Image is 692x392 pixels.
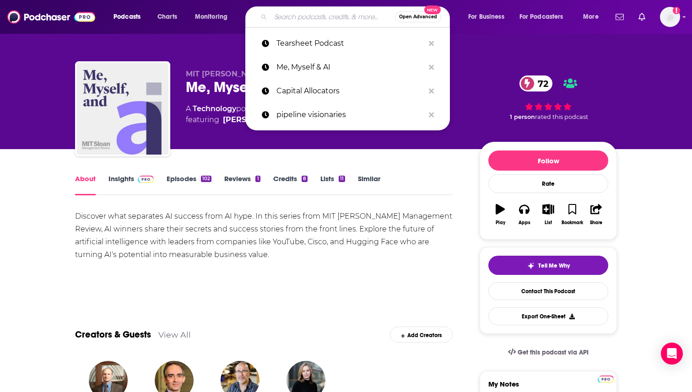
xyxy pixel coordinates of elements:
a: InsightsPodchaser Pro [108,174,154,195]
button: Show profile menu [660,7,680,27]
span: featuring [186,114,375,125]
button: Apps [512,198,536,231]
button: open menu [577,10,610,24]
span: New [424,5,441,14]
a: pipeline visionaries [245,103,450,127]
a: Show notifications dropdown [612,9,627,25]
div: Search podcasts, credits, & more... [254,6,459,27]
span: For Podcasters [519,11,563,23]
span: 1 person [510,113,535,120]
button: Play [488,198,512,231]
span: Logged in as ellerylsmith123 [660,7,680,27]
button: Open AdvancedNew [395,11,441,22]
span: rated this podcast [535,113,588,120]
img: tell me why sparkle [527,262,535,269]
div: Bookmark [562,220,583,226]
span: Open Advanced [399,15,437,19]
a: Show notifications dropdown [635,9,649,25]
span: MIT [PERSON_NAME] Management Review [186,70,351,78]
a: Similar [358,174,380,195]
div: 8 [302,176,308,182]
span: 72 [529,75,553,91]
span: Monitoring [195,11,227,23]
button: open menu [462,10,516,24]
div: Add Creators [390,327,453,343]
span: Get this podcast via API [518,349,589,356]
div: 11 [339,176,345,182]
p: pipeline visionaries [276,103,424,127]
a: Get this podcast via API [501,341,596,364]
a: Technology [193,104,236,113]
img: Me, Myself, and AI [77,63,168,155]
div: Apps [519,220,530,226]
svg: Add a profile image [673,7,680,14]
div: 72 1 personrated this podcast [480,70,617,126]
div: A podcast [186,103,375,125]
a: Charts [151,10,183,24]
button: open menu [514,10,577,24]
button: List [536,198,560,231]
div: Discover what separates AI success from AI hype. In this series from MIT [PERSON_NAME] Management... [75,210,453,261]
a: Creators & Guests [75,329,151,340]
button: tell me why sparkleTell Me Why [488,256,608,275]
a: Reviews1 [224,174,260,195]
div: Rate [488,174,608,193]
a: Credits8 [273,174,308,195]
div: List [545,220,552,226]
a: View All [158,330,191,339]
button: Share [584,198,608,231]
span: For Business [468,11,504,23]
div: Open Intercom Messenger [661,343,683,365]
p: Capital Allocators [276,79,424,103]
a: Tearsheet Podcast [245,32,450,55]
button: open menu [189,10,239,24]
div: 1 [255,176,260,182]
input: Search podcasts, credits, & more... [270,10,395,24]
img: Podchaser - Follow, Share and Rate Podcasts [7,8,95,26]
a: Capital Allocators [245,79,450,103]
button: Follow [488,150,608,171]
img: Podchaser Pro [138,176,154,183]
a: Episodes102 [167,174,211,195]
div: 102 [201,176,211,182]
a: About [75,174,96,195]
a: Contact This Podcast [488,282,608,300]
button: Bookmark [560,198,584,231]
a: Sam Ransbotham [223,114,288,125]
a: 72 [519,75,553,91]
a: Me, Myself & AI [245,55,450,79]
div: Play [496,220,505,226]
div: Share [590,220,602,226]
button: Export One-Sheet [488,307,608,325]
span: Tell Me Why [538,262,570,269]
img: User Profile [660,7,680,27]
a: Lists11 [320,174,345,195]
span: More [583,11,599,23]
button: open menu [107,10,152,24]
span: Charts [157,11,177,23]
a: Pro website [598,374,614,383]
p: Me, Myself & AI [276,55,424,79]
p: Tearsheet Podcast [276,32,424,55]
span: Podcasts [114,11,141,23]
img: Podchaser Pro [598,376,614,383]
